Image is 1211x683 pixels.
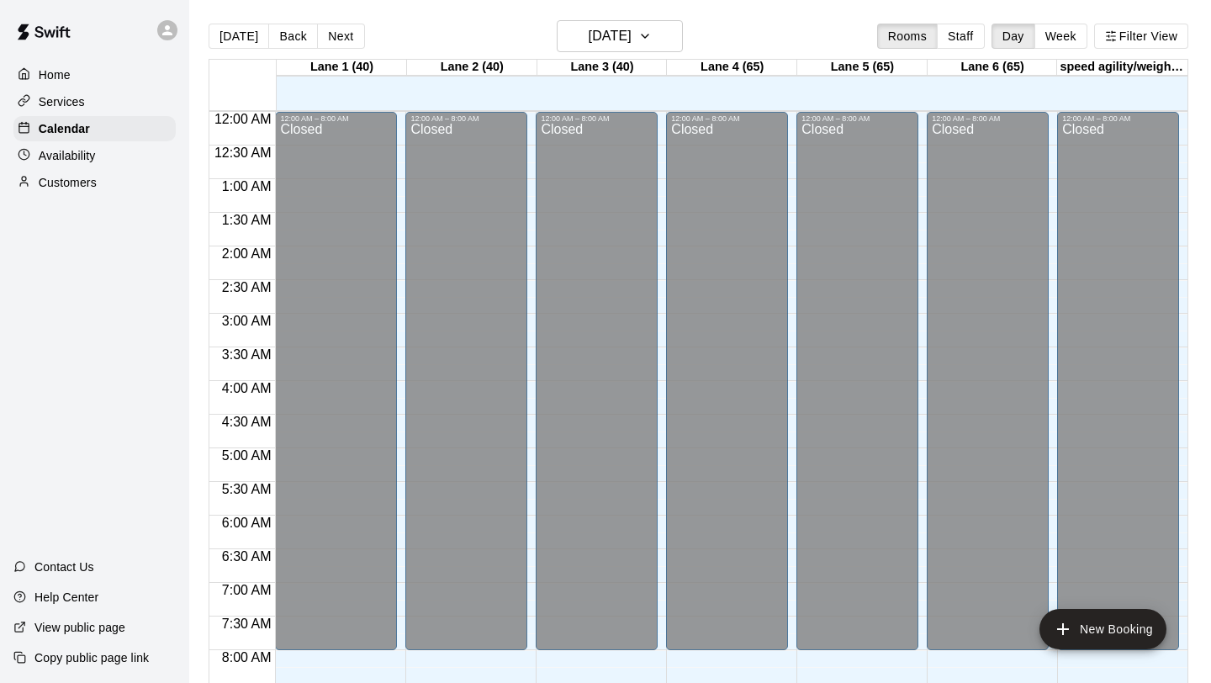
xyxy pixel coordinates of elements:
[210,146,276,160] span: 12:30 AM
[218,583,276,597] span: 7:00 AM
[268,24,318,49] button: Back
[218,549,276,564] span: 6:30 AM
[1034,24,1087,49] button: Week
[218,213,276,227] span: 1:30 AM
[218,314,276,328] span: 3:00 AM
[928,60,1058,76] div: Lane 6 (65)
[1094,24,1188,49] button: Filter View
[218,448,276,463] span: 5:00 AM
[280,123,392,656] div: Closed
[1062,114,1174,123] div: 12:00 AM – 8:00 AM
[218,381,276,395] span: 4:00 AM
[39,147,96,164] p: Availability
[589,24,632,48] h6: [DATE]
[277,60,407,76] div: Lane 1 (40)
[39,93,85,110] p: Services
[218,482,276,496] span: 5:30 AM
[13,62,176,87] a: Home
[666,112,788,650] div: 12:00 AM – 8:00 AM: Closed
[992,24,1035,49] button: Day
[218,246,276,261] span: 2:00 AM
[34,619,125,636] p: View public page
[557,20,683,52] button: [DATE]
[667,60,797,76] div: Lane 4 (65)
[671,123,783,656] div: Closed
[927,112,1049,650] div: 12:00 AM – 8:00 AM: Closed
[405,112,527,650] div: 12:00 AM – 8:00 AM: Closed
[218,516,276,530] span: 6:00 AM
[801,123,913,656] div: Closed
[410,123,522,656] div: Closed
[13,116,176,141] a: Calendar
[13,143,176,168] a: Availability
[877,24,938,49] button: Rooms
[218,347,276,362] span: 3:30 AM
[796,112,918,650] div: 12:00 AM – 8:00 AM: Closed
[541,114,653,123] div: 12:00 AM – 8:00 AM
[280,114,392,123] div: 12:00 AM – 8:00 AM
[39,174,97,191] p: Customers
[410,114,522,123] div: 12:00 AM – 8:00 AM
[209,24,269,49] button: [DATE]
[932,114,1044,123] div: 12:00 AM – 8:00 AM
[218,280,276,294] span: 2:30 AM
[34,589,98,606] p: Help Center
[210,112,276,126] span: 12:00 AM
[407,60,537,76] div: Lane 2 (40)
[34,649,149,666] p: Copy public page link
[671,114,783,123] div: 12:00 AM – 8:00 AM
[39,120,90,137] p: Calendar
[34,559,94,575] p: Contact Us
[13,89,176,114] a: Services
[801,114,913,123] div: 12:00 AM – 8:00 AM
[1057,112,1179,650] div: 12:00 AM – 8:00 AM: Closed
[275,112,397,650] div: 12:00 AM – 8:00 AM: Closed
[317,24,364,49] button: Next
[937,24,985,49] button: Staff
[1039,609,1166,649] button: add
[1062,123,1174,656] div: Closed
[218,179,276,193] span: 1:00 AM
[932,123,1044,656] div: Closed
[536,112,658,650] div: 12:00 AM – 8:00 AM: Closed
[541,123,653,656] div: Closed
[1057,60,1187,76] div: speed agility/weight room
[218,650,276,664] span: 8:00 AM
[537,60,668,76] div: Lane 3 (40)
[797,60,928,76] div: Lane 5 (65)
[218,617,276,631] span: 7:30 AM
[39,66,71,83] p: Home
[218,415,276,429] span: 4:30 AM
[13,170,176,195] a: Customers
